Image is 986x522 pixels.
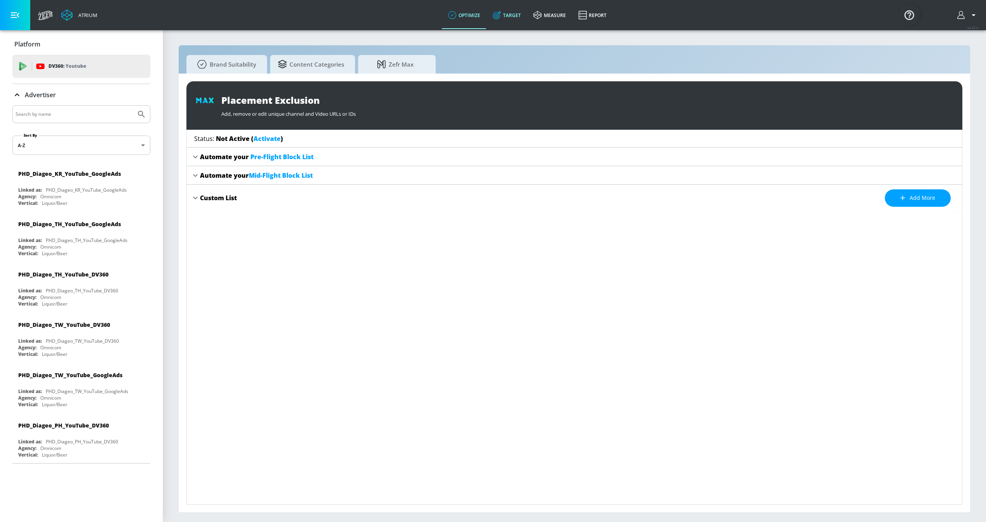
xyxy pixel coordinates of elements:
[66,62,86,70] p: Youtube
[18,170,121,177] div: PHD_Diageo_KR_YouTube_GoogleAds
[18,321,110,328] div: PHD_Diageo_TW_YouTube_DV360
[249,171,313,180] span: Mid-Flight Block List
[12,366,150,410] div: PHD_Diageo_TW_YouTube_GoogleAdsLinked as:PHD_Diageo_TW_YouTube_GoogleAdsAgency:OmnicomVertical:Li...
[12,84,150,106] div: Advertiser
[42,200,67,206] div: Liquor/Beer
[12,164,150,208] div: PHD_Diageo_KR_YouTube_GoogleAdsLinked as:PHD_Diageo_KR_YouTube_GoogleAdsAgency:OmnicomVertical:Li...
[18,438,42,445] div: Linked as:
[18,371,122,379] div: PHD_Diageo_TW_YouTube_GoogleAds
[442,1,486,29] a: optimize
[16,109,133,119] input: Search by name
[25,91,56,99] p: Advertiser
[18,300,38,307] div: Vertical:
[187,148,962,166] div: Automate your Pre-Flight Block List
[572,1,613,29] a: Report
[486,1,527,29] a: Target
[18,193,36,200] div: Agency:
[46,438,118,445] div: PHD_Diageo_PH_YouTube_DV360
[12,136,150,155] div: A-Z
[18,200,38,206] div: Vertical:
[46,187,127,193] div: PHD_Diageo_KR_YouTube_GoogleAds
[216,134,283,143] span: Not Active ( )
[18,187,42,193] div: Linked as:
[46,338,119,344] div: PHD_Diageo_TW_YouTube_DV360
[42,351,67,357] div: Liquor/Beer
[18,244,36,250] div: Agency:
[200,171,313,180] div: Automate your
[18,445,36,452] div: Agency:
[18,338,42,344] div: Linked as:
[40,344,61,351] div: Omnicom
[40,244,61,250] div: Omnicom
[200,194,237,202] div: Custom List
[40,294,61,300] div: Omnicom
[12,161,150,463] nav: list of Advertiser
[221,106,953,117] div: Add, remove or edit unique channel and Video URLs or IDs
[366,55,425,74] span: Zefr Max
[900,193,935,203] span: Add more
[46,287,118,294] div: PHD_Diageo_TH_YouTube_DV360
[12,265,150,309] div: PHD_Diageo_TH_YouTube_DV360Linked as:PHD_Diageo_TH_YouTube_DV360Agency:OmnicomVertical:Liquor/Beer
[12,416,150,460] div: PHD_Diageo_PH_YouTube_DV360Linked as:PHD_Diageo_PH_YouTube_DV360Agency:OmnicomVertical:Liquor/Beer
[885,189,951,207] button: Add more
[61,9,97,21] a: Atrium
[18,250,38,257] div: Vertical:
[18,237,42,244] div: Linked as:
[12,105,150,463] div: Advertiser
[12,315,150,359] div: PHD_Diageo_TW_YouTube_DV360Linked as:PHD_Diageo_TW_YouTube_DV360Agency:OmnicomVertical:Liquor/Beer
[967,26,978,30] span: v 4.25.4
[253,134,281,143] a: Activate
[898,4,920,26] button: Open Resource Center
[250,153,314,161] span: Pre-Flight Block List
[187,166,962,185] div: Automate yourMid-Flight Block List
[12,55,150,78] div: DV360: Youtube
[40,445,61,452] div: Omnicom
[14,40,40,48] p: Platform
[18,271,109,278] div: PHD_Diageo_TH_YouTube_DV360
[187,185,962,211] div: Custom ListAdd more
[42,452,67,458] div: Liquor/Beer
[200,153,314,161] div: Automate your
[40,193,61,200] div: Omnicom
[18,351,38,357] div: Vertical:
[18,401,38,408] div: Vertical:
[75,12,97,19] div: Atrium
[18,395,36,401] div: Agency:
[42,300,67,307] div: Liquor/Beer
[18,287,42,294] div: Linked as:
[12,215,150,259] div: PHD_Diageo_TH_YouTube_GoogleAdsLinked as:PHD_Diageo_TH_YouTube_GoogleAdsAgency:OmnicomVertical:Li...
[42,250,67,257] div: Liquor/Beer
[22,133,39,138] label: Sort By
[46,237,128,244] div: PHD_Diageo_TH_YouTube_GoogleAds
[221,94,953,106] div: Placement Exclusion
[18,388,42,395] div: Linked as:
[527,1,572,29] a: measure
[18,344,36,351] div: Agency:
[18,452,38,458] div: Vertical:
[194,55,256,74] span: Brand Suitability
[48,62,86,70] p: DV360:
[278,55,344,74] span: Content Categories
[42,401,67,408] div: Liquor/Beer
[194,134,283,143] div: Status:
[18,294,36,300] div: Agency:
[18,422,109,429] div: PHD_Diageo_PH_YouTube_DV360
[46,388,128,395] div: PHD_Diageo_TW_YouTube_GoogleAds
[12,33,150,55] div: Platform
[18,220,121,228] div: PHD_Diageo_TH_YouTube_GoogleAds
[40,395,61,401] div: Omnicom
